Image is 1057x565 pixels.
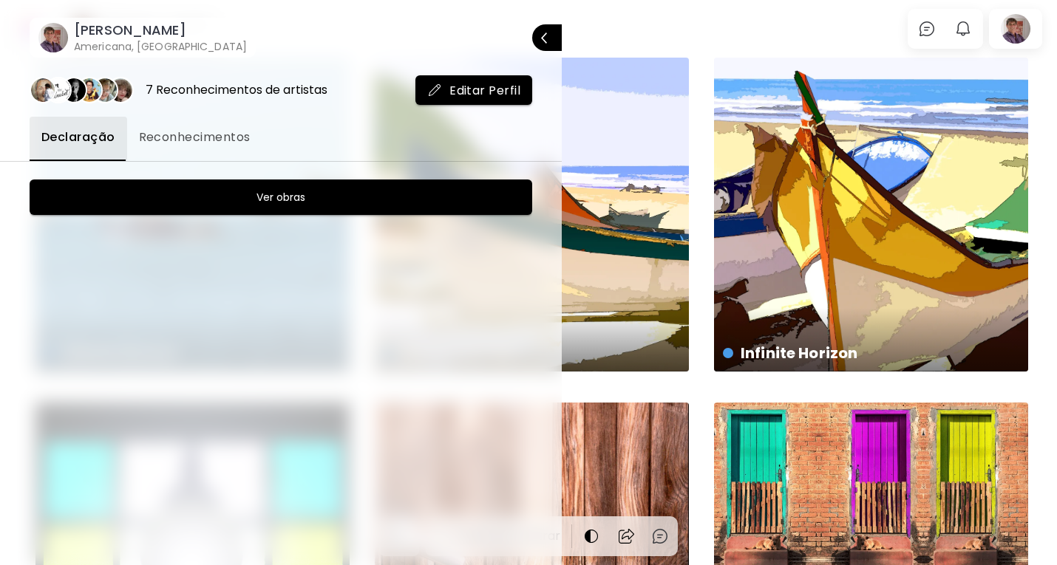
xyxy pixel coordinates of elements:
div: 7 Reconhecimentos de artistas [146,82,327,98]
button: mailEditar Perfil [415,75,532,105]
span: Editar Perfil [427,83,520,98]
span: Declaração [41,129,115,146]
h6: Ver obras [256,188,305,206]
button: Ver obras [30,179,532,215]
h6: Americana, [GEOGRAPHIC_DATA] [74,39,247,54]
span: Reconhecimentos [139,129,251,146]
h6: [PERSON_NAME] [74,21,247,39]
img: mail [427,83,442,97]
